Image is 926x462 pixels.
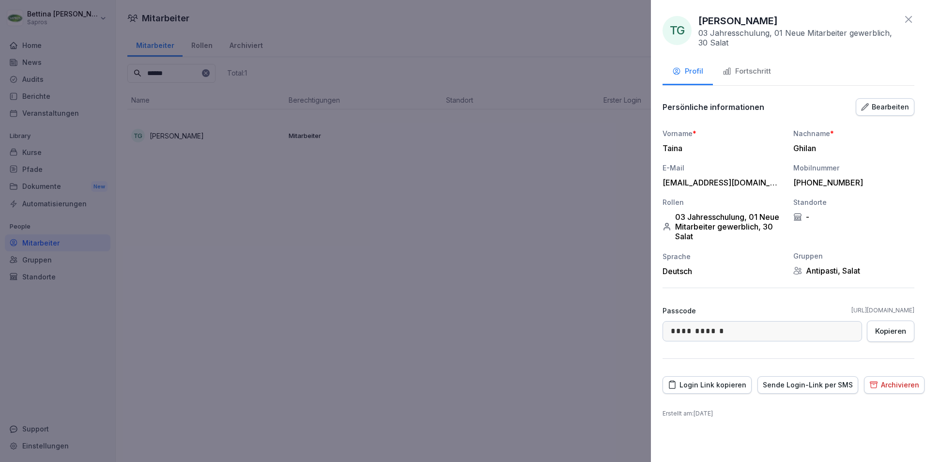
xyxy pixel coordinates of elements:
[856,98,914,116] button: Bearbeiten
[663,251,784,262] div: Sprache
[713,59,781,85] button: Fortschritt
[663,212,784,241] div: 03 Jahresschulung, 01 Neue Mitarbeiter gewerblich, 30 Salat
[663,409,914,418] p: Erstellt am : [DATE]
[793,212,914,222] div: -
[793,163,914,173] div: Mobilnummer
[793,178,910,187] div: [PHONE_NUMBER]
[663,143,779,153] div: Taina
[663,163,784,173] div: E-Mail
[663,376,752,394] button: Login Link kopieren
[793,128,914,139] div: Nachname
[867,321,914,342] button: Kopieren
[864,376,925,394] button: Archivieren
[698,14,778,28] p: [PERSON_NAME]
[663,16,692,45] div: TG
[723,66,771,77] div: Fortschritt
[793,143,910,153] div: Ghilan
[875,326,906,337] div: Kopieren
[663,178,779,187] div: [EMAIL_ADDRESS][DOMAIN_NAME]
[672,66,703,77] div: Profil
[663,197,784,207] div: Rollen
[869,380,919,390] div: Archivieren
[793,251,914,261] div: Gruppen
[763,380,853,390] div: Sende Login-Link per SMS
[663,102,764,112] p: Persönliche informationen
[757,376,858,394] button: Sende Login-Link per SMS
[663,128,784,139] div: Vorname
[663,306,696,316] p: Passcode
[668,380,746,390] div: Login Link kopieren
[793,197,914,207] div: Standorte
[663,59,713,85] button: Profil
[793,266,914,276] div: Antipasti, Salat
[851,306,914,315] a: [URL][DOMAIN_NAME]
[663,266,784,276] div: Deutsch
[698,28,898,47] p: 03 Jahresschulung, 01 Neue Mitarbeiter gewerblich, 30 Salat
[861,102,909,112] div: Bearbeiten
